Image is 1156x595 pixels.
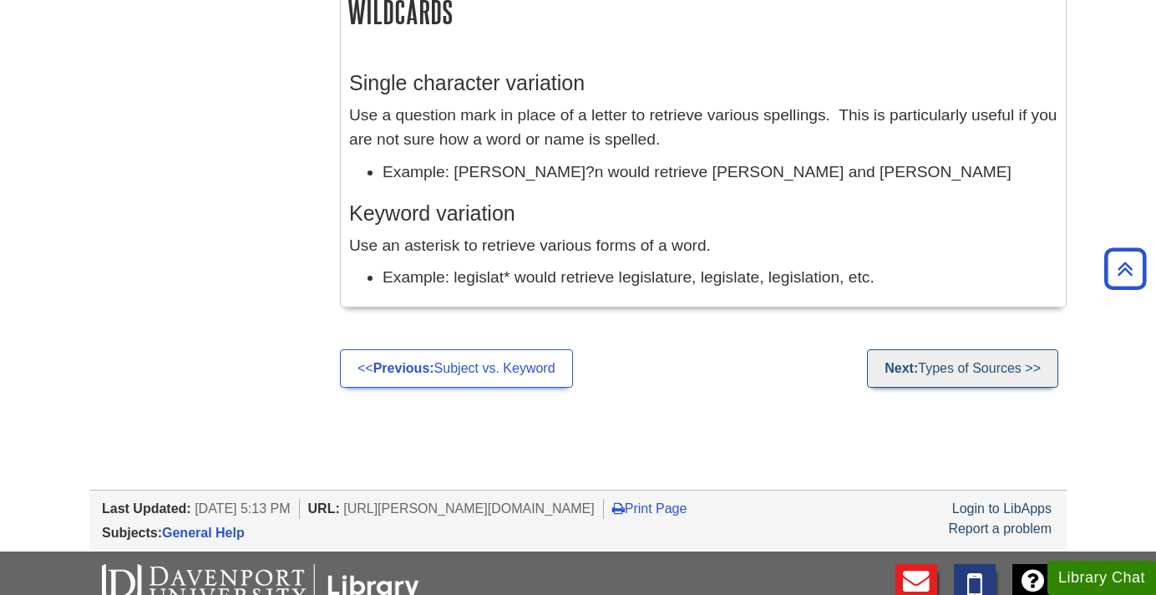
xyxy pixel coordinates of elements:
span: Subjects: [102,526,162,540]
a: General Help [162,526,245,540]
li: Example: [PERSON_NAME]?n would retrieve [PERSON_NAME] and [PERSON_NAME] [383,160,1057,185]
button: Library Chat [1047,561,1156,595]
h3: Single character variation [349,71,1057,95]
span: [URL][PERSON_NAME][DOMAIN_NAME] [343,501,595,516]
p: Use a question mark in place of a letter to retrieve various spellings. This is particularly usef... [349,104,1057,152]
span: Last Updated: [102,501,191,516]
a: Back to Top [1098,257,1152,280]
a: <<Previous:Subject vs. Keyword [340,349,573,388]
span: [DATE] 5:13 PM [195,501,290,516]
h3: Keyword variation [349,201,1057,226]
a: Next:Types of Sources >> [867,349,1058,388]
a: Report a problem [948,521,1052,536]
li: Example: legislat* would retrieve legislature, legislate, legislation, etc. [383,266,1057,290]
p: Use an asterisk to retrieve various forms of a word. [349,234,1057,258]
a: Login to LibApps [952,501,1052,516]
strong: Next: [885,361,918,375]
a: Print Page [612,501,687,516]
i: Print Page [612,501,625,515]
strong: Previous: [373,361,434,375]
span: URL: [308,501,340,516]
